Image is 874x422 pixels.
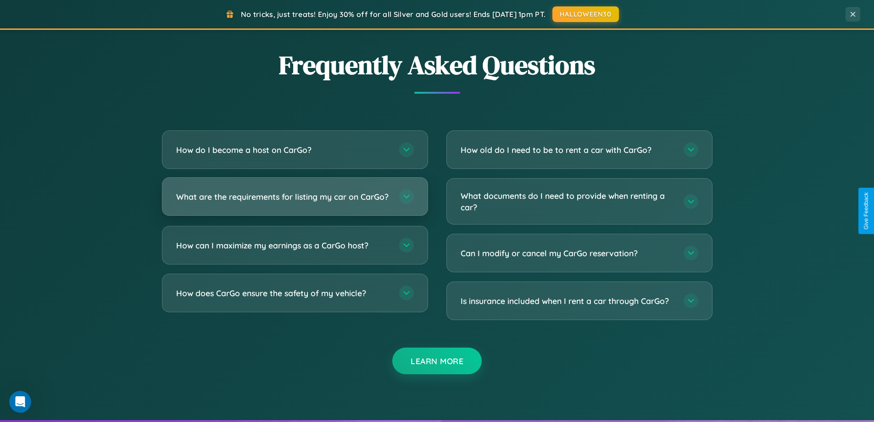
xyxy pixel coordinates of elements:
h3: Is insurance included when I rent a car through CarGo? [461,295,674,307]
button: HALLOWEEN30 [552,6,619,22]
h3: How old do I need to be to rent a car with CarGo? [461,144,674,156]
h3: What documents do I need to provide when renting a car? [461,190,674,213]
span: No tricks, just treats! Enjoy 30% off for all Silver and Gold users! Ends [DATE] 1pm PT. [241,10,546,19]
iframe: Intercom live chat [9,391,31,413]
h3: How can I maximize my earnings as a CarGo host? [176,240,390,251]
div: Give Feedback [863,192,869,230]
button: Learn More [392,348,482,374]
h2: Frequently Asked Questions [162,47,713,83]
h3: How do I become a host on CarGo? [176,144,390,156]
h3: What are the requirements for listing my car on CarGo? [176,191,390,203]
h3: Can I modify or cancel my CarGo reservation? [461,248,674,259]
h3: How does CarGo ensure the safety of my vehicle? [176,287,390,299]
